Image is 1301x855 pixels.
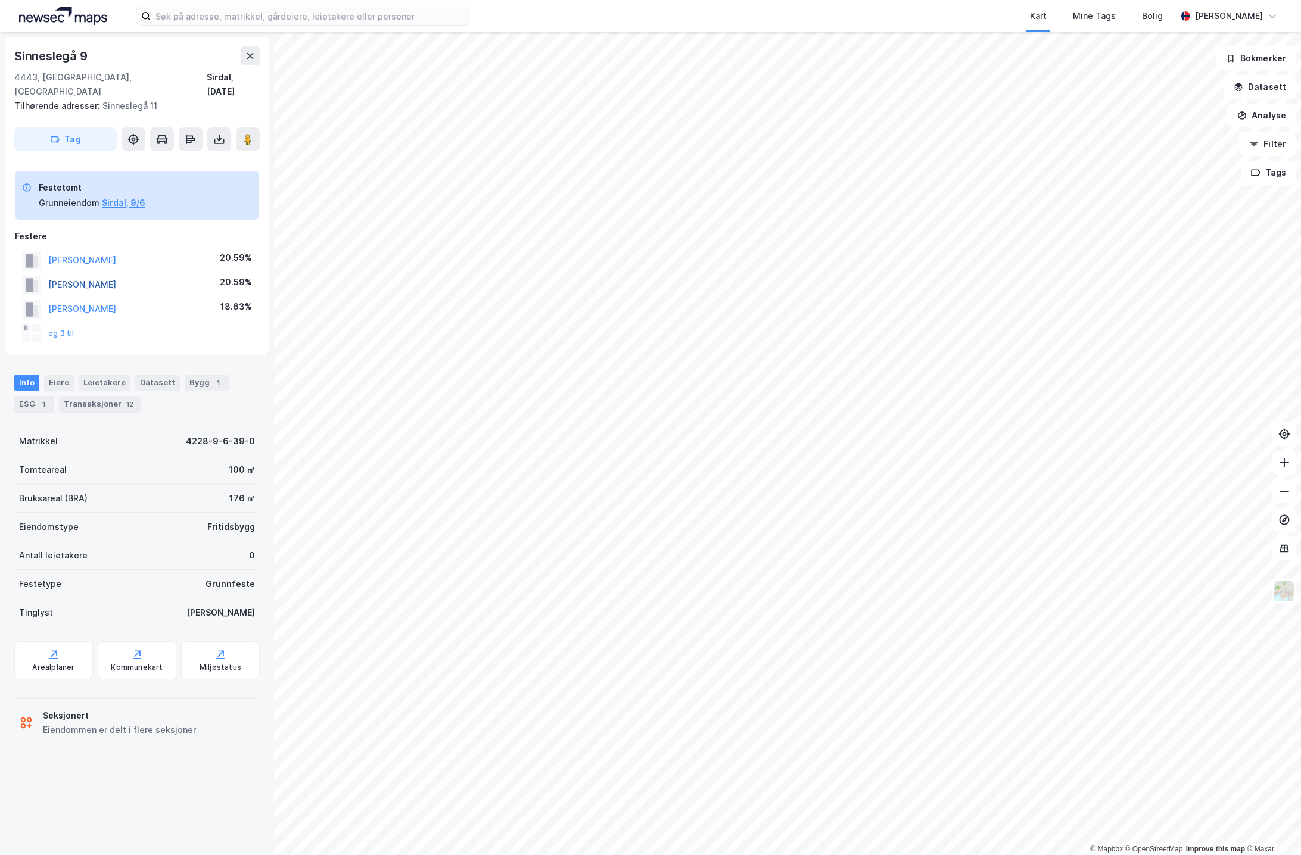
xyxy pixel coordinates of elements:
[19,7,107,25] img: logo.a4113a55bc3d86da70a041830d287a7e.svg
[32,663,74,672] div: Arealplaner
[220,251,252,265] div: 20.59%
[19,491,88,505] div: Bruksareal (BRA)
[186,606,255,620] div: [PERSON_NAME]
[1125,845,1183,853] a: OpenStreetMap
[14,396,54,413] div: ESG
[39,196,99,210] div: Grunneiendom
[212,377,224,389] div: 1
[14,70,207,99] div: 4443, [GEOGRAPHIC_DATA], [GEOGRAPHIC_DATA]
[1273,580,1296,603] img: Z
[1239,132,1296,156] button: Filter
[200,663,241,672] div: Miljøstatus
[14,101,102,111] span: Tilhørende adresser:
[229,491,255,505] div: 176 ㎡
[1241,798,1301,855] div: Kontrollprogram for chat
[43,709,196,723] div: Seksjonert
[1142,9,1163,23] div: Bolig
[14,99,250,113] div: Sinneslegå 11
[19,520,79,534] div: Eiendomstype
[207,70,260,99] div: Sirdal, [DATE]
[220,275,252,289] div: 20.59%
[19,463,67,477] div: Tomteareal
[44,375,74,391] div: Eiere
[111,663,163,672] div: Kommunekart
[14,127,117,151] button: Tag
[79,375,130,391] div: Leietakere
[39,180,145,195] div: Festetomt
[1224,75,1296,99] button: Datasett
[1216,46,1296,70] button: Bokmerker
[185,375,229,391] div: Bygg
[102,196,145,210] button: Sirdal, 9/6
[220,299,252,314] div: 18.63%
[151,7,469,25] input: Søk på adresse, matrikkel, gårdeiere, leietakere eller personer
[229,463,255,477] div: 100 ㎡
[1241,161,1296,185] button: Tags
[206,577,255,591] div: Grunnfeste
[207,520,255,534] div: Fritidsbygg
[14,375,39,391] div: Info
[19,434,58,448] div: Matrikkel
[135,375,180,391] div: Datasett
[43,723,196,737] div: Eiendommen er delt i flere seksjoner
[19,577,61,591] div: Festetype
[249,548,255,563] div: 0
[1195,9,1263,23] div: [PERSON_NAME]
[19,606,53,620] div: Tinglyst
[59,396,141,413] div: Transaksjoner
[1186,845,1245,853] a: Improve this map
[1030,9,1047,23] div: Kart
[1073,9,1116,23] div: Mine Tags
[124,398,136,410] div: 12
[1090,845,1123,853] a: Mapbox
[1241,798,1301,855] iframe: Chat Widget
[14,46,90,65] div: Sinneslegå 9
[15,229,259,244] div: Festere
[1227,104,1296,127] button: Analyse
[186,434,255,448] div: 4228-9-6-39-0
[19,548,88,563] div: Antall leietakere
[38,398,49,410] div: 1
